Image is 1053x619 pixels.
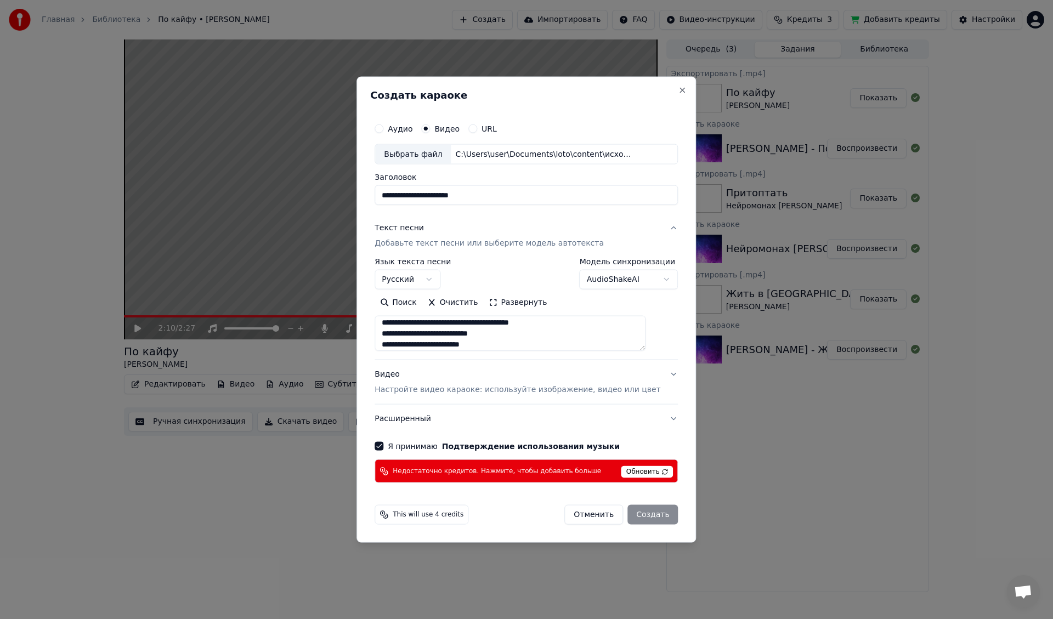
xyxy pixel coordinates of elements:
div: Текст песниДобавьте текст песни или выберите модель автотекста [375,258,678,360]
label: Заголовок [375,173,678,181]
button: Текст песниДобавьте текст песни или выберите модель автотекста [375,214,678,258]
div: Видео [375,369,660,395]
button: Очистить [422,294,484,311]
label: Язык текста песни [375,258,451,265]
button: Отменить [564,505,623,525]
button: Расширенный [375,405,678,433]
span: Обновить [621,466,673,478]
label: URL [482,124,497,132]
label: Аудио [388,124,412,132]
label: Модель синхронизации [580,258,678,265]
label: Я принимаю [388,442,620,450]
label: Видео [434,124,460,132]
div: Текст песни [375,223,424,234]
button: Поиск [375,294,422,311]
p: Добавьте текст песни или выберите модель автотекста [375,238,604,249]
span: Недостаточно кредитов. Нажмите, чтобы добавить больше [393,467,601,475]
div: Выбрать файл [375,144,451,164]
p: Настройте видео караоке: используйте изображение, видео или цвет [375,384,660,395]
button: ВидеоНастройте видео караоке: используйте изображение, видео или цвет [375,360,678,404]
button: Я принимаю [442,442,620,450]
h2: Создать караоке [370,90,682,100]
div: C:\Users\user\Documents\loto\content\исходники\Шура - Ты не верь слезам.mp4 [451,149,637,160]
span: This will use 4 credits [393,510,463,519]
button: Развернуть [483,294,552,311]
